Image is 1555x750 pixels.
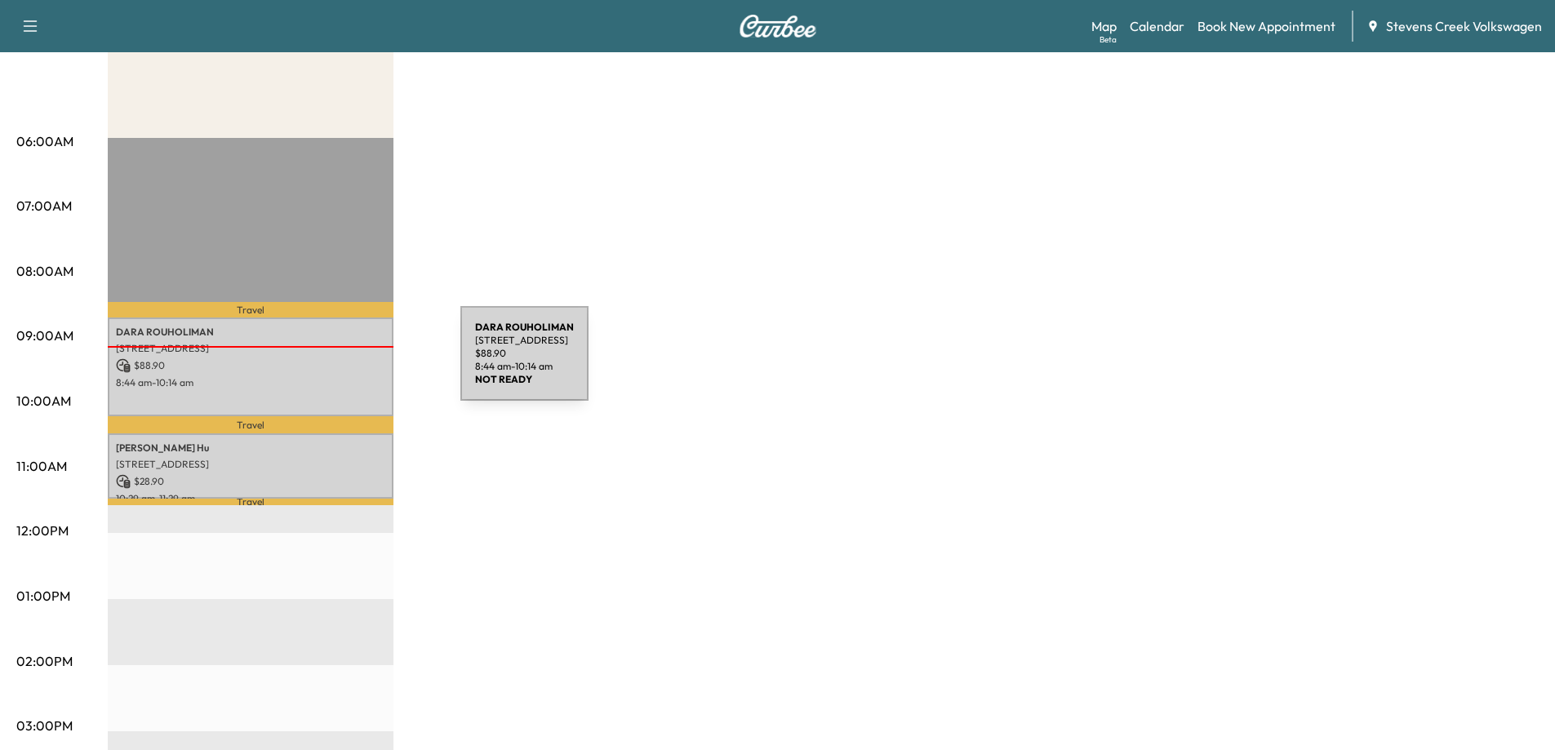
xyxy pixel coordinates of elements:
[16,651,73,671] p: 02:00PM
[16,716,73,735] p: 03:00PM
[1100,33,1117,46] div: Beta
[108,302,393,317] p: Travel
[116,492,385,505] p: 10:29 am - 11:29 am
[116,358,385,373] p: $ 88.90
[116,342,385,355] p: [STREET_ADDRESS]
[16,586,70,606] p: 01:00PM
[116,442,385,455] p: [PERSON_NAME] Hu
[16,326,73,345] p: 09:00AM
[16,456,67,476] p: 11:00AM
[1386,16,1542,36] span: Stevens Creek Volkswagen
[16,521,69,540] p: 12:00PM
[16,131,73,151] p: 06:00AM
[16,196,72,215] p: 07:00AM
[16,261,73,281] p: 08:00AM
[1091,16,1117,36] a: MapBeta
[739,15,817,38] img: Curbee Logo
[1130,16,1184,36] a: Calendar
[1197,16,1335,36] a: Book New Appointment
[16,391,71,411] p: 10:00AM
[108,499,393,505] p: Travel
[108,416,393,433] p: Travel
[116,326,385,339] p: DARA ROUHOLIMAN
[116,458,385,471] p: [STREET_ADDRESS]
[116,474,385,489] p: $ 28.90
[116,376,385,389] p: 8:44 am - 10:14 am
